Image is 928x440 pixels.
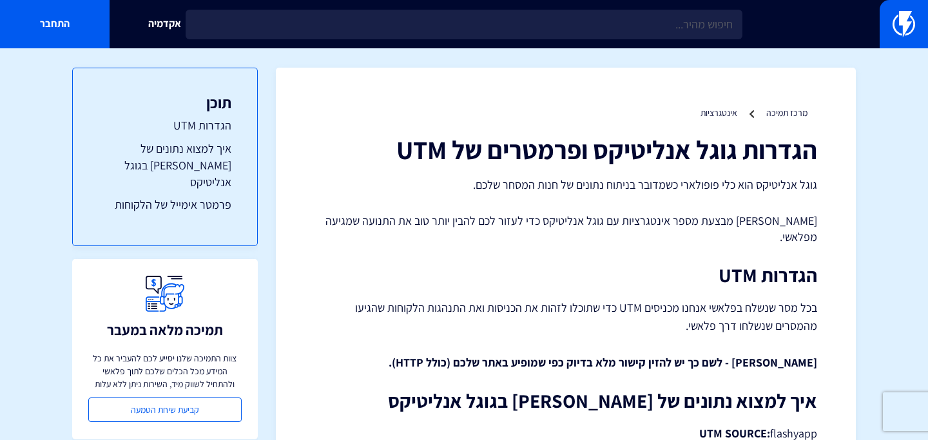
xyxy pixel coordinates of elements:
[88,352,242,390] p: צוות התמיכה שלנו יסייע לכם להעביר את כל המידע מכל הכלים שלכם לתוך פלאשי ולהתחיל לשווק מיד, השירות...
[88,397,242,422] a: קביעת שיחת הטמעה
[314,213,817,245] p: [PERSON_NAME] מבצעת מספר אינטגרציות עם גוגל אנליטיקס כדי לעזור לכם להבין יותר טוב את התנועה שמגיע...
[766,107,807,119] a: מרכז תמיכה
[389,355,817,370] strong: [PERSON_NAME] - לשם כך יש להזין קישור מלא בדיוק כפי שמופיע באתר שלכם (כולל HTTP).
[107,322,223,338] h3: תמיכה מלאה במעבר
[314,135,817,164] h1: הגדרות גוגל אנליטיקס ופרמטרים של UTM
[314,265,817,286] h2: הגדרות UTM
[99,140,231,190] a: איך למצוא נתונים של [PERSON_NAME] בגוגל אנליטיקס
[314,177,817,193] p: גוגל אנליטיקס הוא כלי פופולארי כשמדובר בניתוח נתונים של חנות המסחר שלכם.
[99,196,231,213] a: פרמטר אימייל של הלקוחות
[701,107,737,119] a: אינטגרציות
[99,117,231,134] a: הגדרות UTM
[314,299,817,335] p: בכל מסר שנשלח בפלאשי אנחנו מכניסים UTM כדי שתוכלו לזהות את הכניסות ואת התנהגות הלקוחות שהגיעו מהמ...
[186,10,742,39] input: חיפוש מהיר...
[314,390,817,412] h2: איך למצוא נתונים של [PERSON_NAME] בגוגל אנליטיקס
[99,94,231,111] h3: תוכן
